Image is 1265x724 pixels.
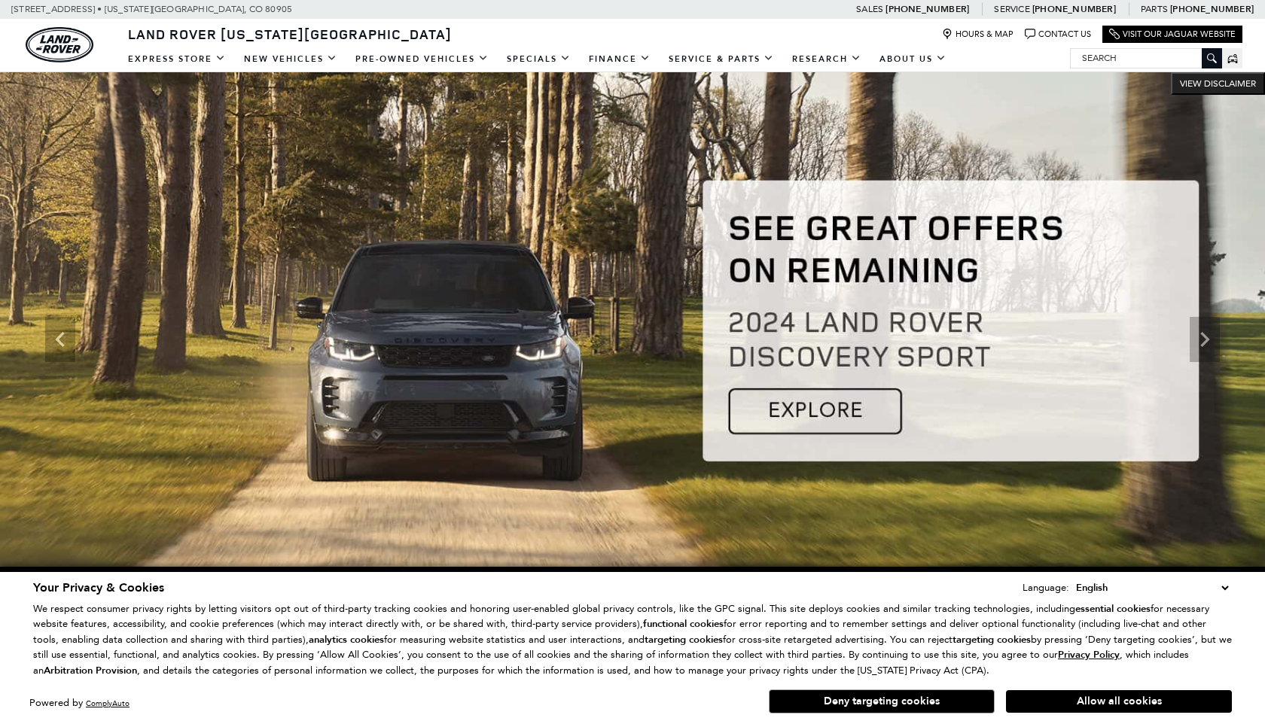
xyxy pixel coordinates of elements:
[1032,3,1116,15] a: [PHONE_NUMBER]
[1180,78,1256,90] span: VIEW DISCLAIMER
[1023,583,1069,592] div: Language:
[1171,72,1265,95] button: VIEW DISCLAIMER
[11,4,292,14] a: [STREET_ADDRESS] • [US_STATE][GEOGRAPHIC_DATA], CO 80905
[346,46,498,72] a: Pre-Owned Vehicles
[119,25,461,43] a: Land Rover [US_STATE][GEOGRAPHIC_DATA]
[942,29,1014,40] a: Hours & Map
[33,601,1232,679] p: We respect consumer privacy rights by letting visitors opt out of third-party tracking cookies an...
[1075,602,1151,616] strong: essential cookies
[1190,317,1220,362] div: Next
[870,46,956,72] a: About Us
[26,27,93,62] a: land-rover
[645,633,723,646] strong: targeting cookies
[1141,4,1168,14] span: Parts
[994,4,1029,14] span: Service
[128,25,452,43] span: Land Rover [US_STATE][GEOGRAPHIC_DATA]
[235,46,346,72] a: New Vehicles
[1006,690,1232,713] button: Allow all cookies
[29,698,130,708] div: Powered by
[119,46,956,72] nav: Main Navigation
[856,4,883,14] span: Sales
[660,46,783,72] a: Service & Parts
[1058,649,1120,660] a: Privacy Policy
[309,633,384,646] strong: analytics cookies
[1058,648,1120,662] u: Privacy Policy
[580,46,660,72] a: Finance
[1170,3,1254,15] a: [PHONE_NUMBER]
[783,46,870,72] a: Research
[953,633,1031,646] strong: targeting cookies
[769,689,995,713] button: Deny targeting cookies
[119,46,235,72] a: EXPRESS STORE
[498,46,580,72] a: Specials
[1071,49,1221,67] input: Search
[1025,29,1091,40] a: Contact Us
[26,27,93,62] img: Land Rover
[1109,29,1236,40] a: Visit Our Jaguar Website
[86,698,130,708] a: ComplyAuto
[44,664,137,677] strong: Arbitration Provision
[33,580,164,596] span: Your Privacy & Cookies
[643,617,724,631] strong: functional cookies
[45,317,75,362] div: Previous
[885,3,969,15] a: [PHONE_NUMBER]
[1072,580,1232,596] select: Language Select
